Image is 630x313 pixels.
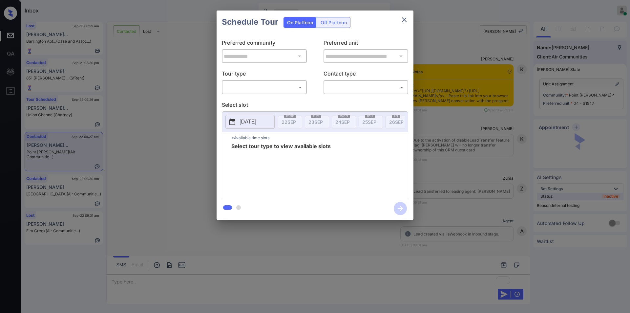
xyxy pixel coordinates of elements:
p: Contact type [324,70,409,80]
div: On Platform [284,17,316,28]
span: Select tour type to view available slots [231,144,331,196]
button: [DATE] [225,115,275,129]
p: Preferred community [222,39,307,49]
h2: Schedule Tour [217,11,283,34]
button: close [398,13,411,26]
p: Select slot [222,101,408,111]
div: Off Platform [317,17,350,28]
p: Tour type [222,70,307,80]
p: *Available time slots [231,132,408,144]
p: [DATE] [240,118,256,126]
p: Preferred unit [324,39,409,49]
